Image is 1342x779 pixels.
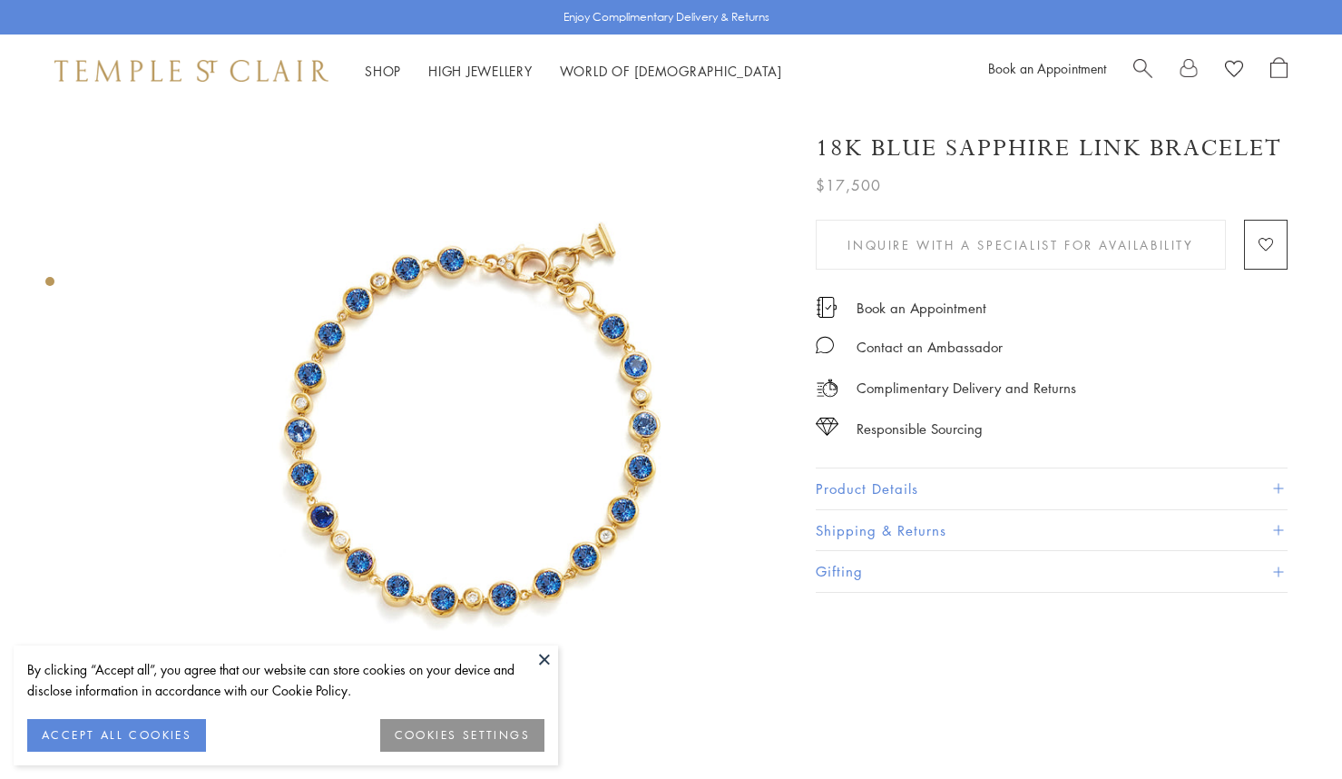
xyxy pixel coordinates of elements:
[857,336,1003,359] div: Contact an Ambassador
[27,719,206,752] button: ACCEPT ALL COOKIES
[816,510,1288,551] button: Shipping & Returns
[118,107,789,778] img: 18K Blue Sapphire Link Bracelet
[816,551,1288,592] button: Gifting
[816,173,881,197] span: $17,500
[563,8,769,26] p: Enjoy Complimentary Delivery & Returns
[988,59,1106,77] a: Book an Appointment
[380,719,544,752] button: COOKIES SETTINGS
[816,468,1288,509] button: Product Details
[45,272,54,301] div: Product gallery navigation
[27,659,544,701] div: By clicking “Accept all”, you agree that our website can store cookies on your device and disclos...
[816,336,834,354] img: MessageIcon-01_2.svg
[816,418,838,436] img: icon_sourcing.svg
[428,62,533,80] a: High JewelleryHigh Jewellery
[816,297,838,318] img: icon_appointment.svg
[365,60,782,83] nav: Main navigation
[1225,57,1243,84] a: View Wishlist
[365,62,401,80] a: ShopShop
[54,60,328,82] img: Temple St. Clair
[816,377,838,399] img: icon_delivery.svg
[1270,57,1288,84] a: Open Shopping Bag
[1251,694,1324,761] iframe: Gorgias live chat messenger
[857,418,983,440] div: Responsible Sourcing
[1133,57,1152,84] a: Search
[857,377,1076,399] p: Complimentary Delivery and Returns
[816,133,1282,164] h1: 18K Blue Sapphire Link Bracelet
[560,62,782,80] a: World of [DEMOGRAPHIC_DATA]World of [DEMOGRAPHIC_DATA]
[857,298,986,318] a: Book an Appointment
[847,235,1193,255] span: Inquire With A Specialist for Availability
[816,220,1226,270] button: Inquire With A Specialist for Availability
